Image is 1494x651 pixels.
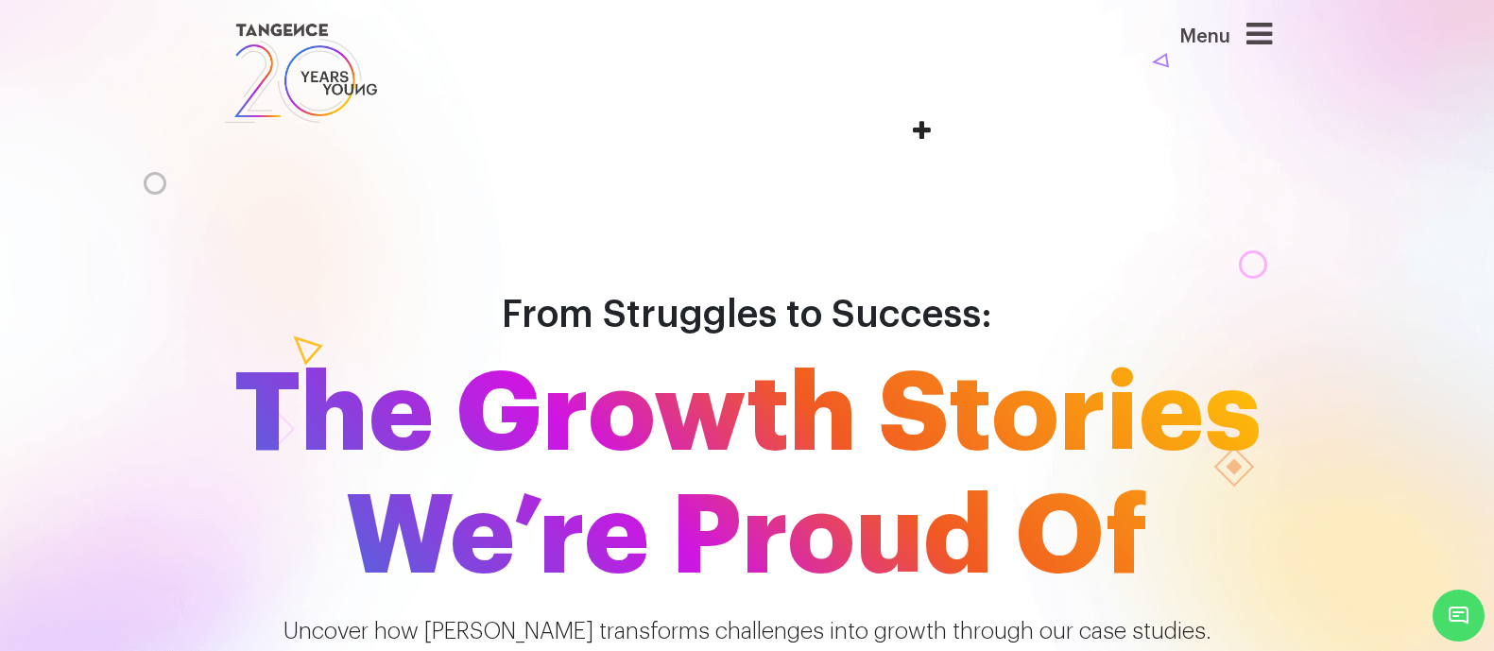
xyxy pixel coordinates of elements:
[209,353,1286,599] span: The Growth Stories We’re Proud Of
[223,19,380,128] img: logo SVG
[223,614,1272,648] p: Uncover how [PERSON_NAME] transforms challenges into growth through our case studies.
[1433,590,1485,642] span: Chat Widget
[502,296,992,334] span: From Struggles to Success:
